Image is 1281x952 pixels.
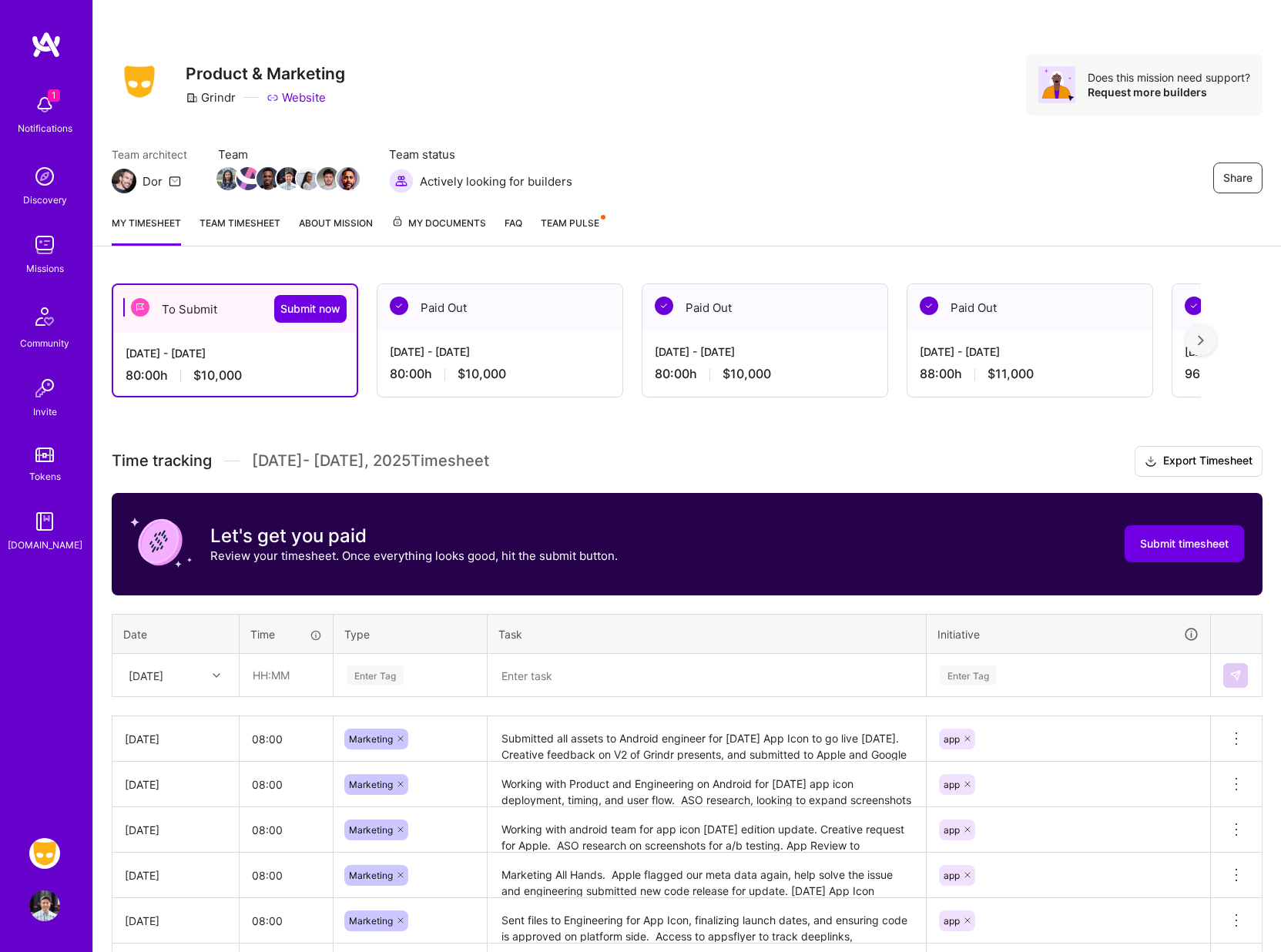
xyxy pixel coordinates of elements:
div: 80:00 h [126,367,344,384]
i: icon CompanyGray [186,92,198,104]
span: 1 [48,89,60,102]
a: Team Pulse [541,215,604,246]
input: HH:MM [240,810,333,850]
a: Website [267,89,326,106]
i: icon Mail [169,175,181,187]
div: Paid Out [377,284,622,331]
input: HH:MM [240,764,333,805]
div: Request more builders [1088,85,1250,99]
span: app [944,824,960,836]
img: Paid Out [920,297,938,315]
span: Time tracking [112,451,212,471]
textarea: Marketing All Hands. Apple flagged our meta data again, help solve the issue and engineering subm... [489,854,924,897]
span: app [944,779,960,790]
p: Review your timesheet. Once everything looks good, hit the submit button. [210,548,618,564]
img: Company Logo [112,61,167,102]
img: coin [130,511,192,573]
img: Actively looking for builders [389,169,414,193]
span: Team architect [112,146,187,163]
img: Grindr: Product & Marketing [29,838,60,869]
button: Export Timesheet [1135,446,1263,477]
a: Team timesheet [200,215,280,246]
span: $10,000 [458,366,506,382]
div: 88:00 h [920,366,1140,382]
div: [DATE] - [DATE] [920,344,1140,360]
i: icon Download [1145,454,1157,470]
a: User Avatar [25,890,64,921]
span: Team status [389,146,572,163]
div: Missions [26,260,64,277]
span: app [944,870,960,881]
img: Community [26,298,63,335]
span: Team [218,146,358,163]
button: Share [1213,163,1263,193]
img: tokens [35,448,54,462]
div: [DATE] [125,822,226,838]
span: My Documents [391,215,486,232]
div: Paid Out [642,284,887,331]
a: Team Member Avatar [338,166,358,192]
a: FAQ [505,215,522,246]
img: Team Member Avatar [236,167,260,190]
div: To Submit [113,285,357,333]
button: Submit now [274,295,347,323]
img: Team Architect [112,169,136,193]
textarea: Sent files to Engineering for App Icon, finalizing launch dates, and ensuring code is approved on... [489,900,924,942]
div: Initiative [937,625,1199,643]
div: [DATE] - [DATE] [390,344,610,360]
a: My timesheet [112,215,181,246]
span: Share [1223,170,1252,186]
div: Grindr [186,89,236,106]
div: Time [250,626,322,642]
th: Date [112,614,240,654]
img: Paid Out [390,297,408,315]
a: My Documents [391,215,486,246]
img: Avatar [1038,66,1075,103]
img: Invite [29,373,60,404]
div: [DATE] [125,731,226,747]
div: Does this mission need support? [1088,70,1250,85]
a: About Mission [299,215,373,246]
div: Enter Tag [940,663,997,687]
a: Team Member Avatar [238,166,258,192]
img: Team Member Avatar [297,167,320,190]
img: Paid Out [1185,297,1203,315]
img: Team Member Avatar [216,167,240,190]
img: Paid Out [655,297,673,315]
img: Submit [1229,669,1242,682]
div: 80:00 h [655,366,875,382]
img: discovery [29,161,60,192]
img: To Submit [131,298,149,317]
div: Enter Tag [347,663,404,687]
span: Actively looking for builders [420,173,572,189]
textarea: Submitted all assets to Android engineer for [DATE] App Icon to go live [DATE]. Creative feedback... [489,718,924,760]
img: teamwork [29,230,60,260]
img: Team Member Avatar [317,167,340,190]
div: Community [20,335,69,351]
div: Paid Out [907,284,1152,331]
img: guide book [29,506,60,537]
div: Discovery [23,192,67,208]
input: HH:MM [240,719,333,759]
h3: Product & Marketing [186,64,345,83]
span: $10,000 [193,367,242,384]
button: Submit timesheet [1125,525,1244,562]
div: [DOMAIN_NAME] [8,537,82,553]
div: Invite [33,404,57,420]
img: right [1198,335,1204,346]
span: Marketing [349,779,393,790]
th: Type [334,614,488,654]
div: [DATE] [125,867,226,883]
img: Team Member Avatar [277,167,300,190]
span: [DATE] - [DATE] , 2025 Timesheet [252,451,489,471]
span: Marketing [349,824,393,836]
span: $11,000 [988,366,1034,382]
textarea: Working with android team for app icon [DATE] edition update. Creative request for Apple. ASO res... [489,809,924,851]
span: Marketing [349,915,393,927]
a: Team Member Avatar [318,166,338,192]
a: Team Member Avatar [278,166,298,192]
th: Task [488,614,927,654]
textarea: Working with Product and Engineering on Android for [DATE] app icon deployment, timing, and user ... [489,763,924,806]
div: Dor [143,173,163,189]
div: [DATE] [125,776,226,793]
